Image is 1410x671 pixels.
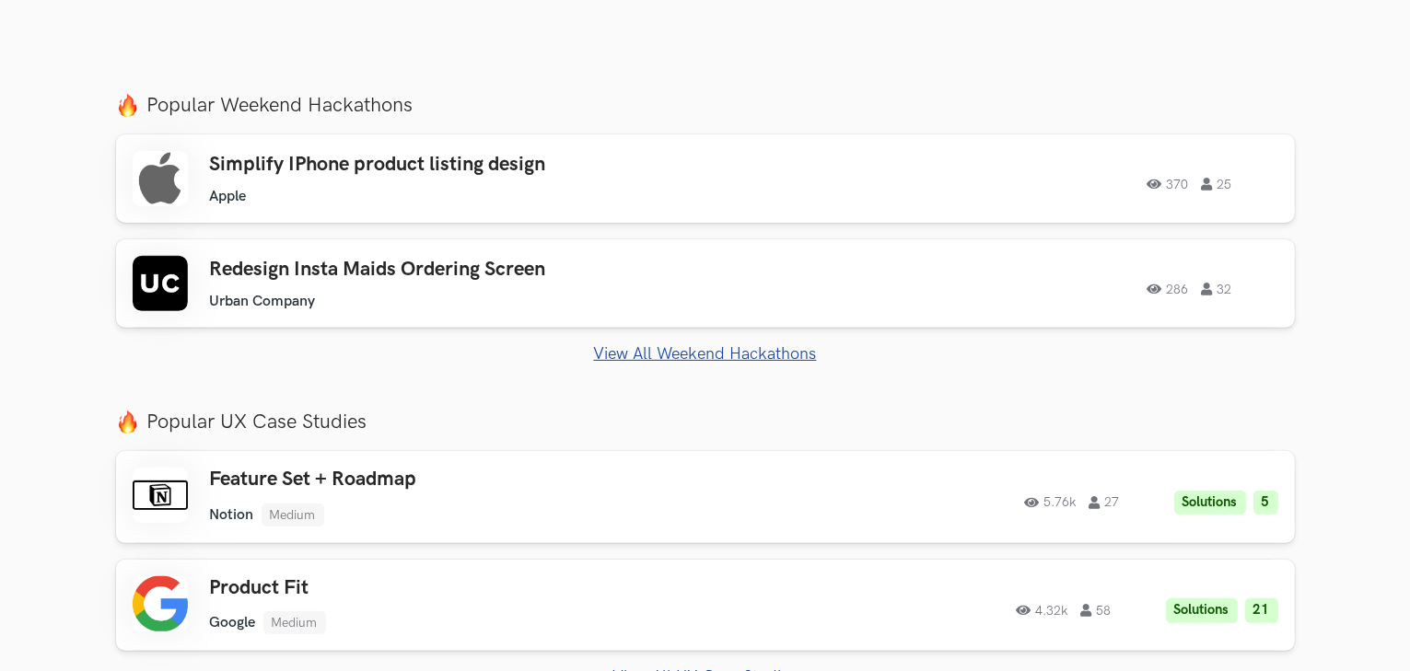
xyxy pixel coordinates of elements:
[210,258,733,282] h3: Redesign Insta Maids Ordering Screen
[1202,178,1232,191] span: 25
[116,94,139,117] img: fire.png
[116,93,1295,118] label: Popular Weekend Hackathons
[1017,604,1068,617] span: 4.32k
[210,506,254,524] li: Notion
[116,451,1295,542] a: Feature Set + Roadmap Notion Medium 5.76k 27 Solutions 5
[1025,496,1077,509] span: 5.76k
[262,503,324,526] li: Medium
[1245,598,1278,623] li: 21
[1148,178,1189,191] span: 370
[1081,604,1112,617] span: 58
[1202,283,1232,295] span: 32
[116,410,1295,434] label: Popular UX Case Studies
[210,293,316,310] li: Urban Company
[1166,598,1238,623] li: Solutions
[1253,491,1278,515] li: 5
[116,411,139,434] img: fire.png
[210,576,733,600] h3: Product Fit
[210,188,247,205] li: Apple
[116,560,1295,651] a: Product Fit Google Medium 4.32k 58 Solutions 21
[1174,491,1246,515] li: Solutions
[263,611,326,634] li: Medium
[1148,283,1189,295] span: 286
[210,614,256,631] li: Google
[116,344,1295,364] a: View All Weekend Hackathons
[210,153,733,177] h3: Simplify IPhone product listing design
[1090,496,1120,509] span: 27
[116,239,1295,328] a: Redesign Insta Maids Ordering Screen Urban Company 286 32
[116,134,1295,223] a: Simplify IPhone product listing design Apple 370 25
[210,468,733,492] h3: Feature Set + Roadmap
